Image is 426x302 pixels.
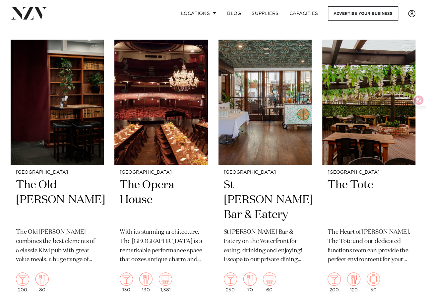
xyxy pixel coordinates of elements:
small: [GEOGRAPHIC_DATA] [224,170,306,175]
img: meeting.png [367,272,380,286]
div: 1,381 [159,272,172,292]
a: [GEOGRAPHIC_DATA] The Opera House With its stunning architecture, The [GEOGRAPHIC_DATA] is a rema... [114,40,208,298]
a: Advertise your business [328,6,398,21]
div: 60 [263,272,276,292]
div: 200 [328,272,341,292]
a: BLOG [222,6,246,21]
a: [GEOGRAPHIC_DATA] The Old [PERSON_NAME] The Old [PERSON_NAME] combines the best elements of a cla... [11,40,104,298]
img: dining.png [243,272,257,286]
a: [GEOGRAPHIC_DATA] The Tote The Heart of [PERSON_NAME]. The Tote and our dedicated functions team ... [322,40,415,298]
div: 200 [16,272,29,292]
div: 130 [139,272,152,292]
a: Capacities [284,6,324,21]
small: [GEOGRAPHIC_DATA] [328,170,410,175]
img: cocktail.png [328,272,341,286]
h2: The Opera House [120,178,202,222]
img: nzv-logo.png [11,7,47,19]
img: dining.png [35,272,49,286]
h2: The Tote [328,178,410,222]
a: Locations [175,6,222,21]
div: 50 [367,272,380,292]
div: 130 [120,272,133,292]
img: theatre.png [159,272,172,286]
div: 80 [35,272,49,292]
div: 70 [243,272,257,292]
img: cocktail.png [224,272,237,286]
img: cocktail.png [16,272,29,286]
h2: St [PERSON_NAME] Bar & Eatery [224,178,306,222]
p: The Heart of [PERSON_NAME]. The Tote and our dedicated functions team can provide the perfect env... [328,228,410,265]
img: dining.png [139,272,152,286]
h2: The Old [PERSON_NAME] [16,178,98,222]
small: [GEOGRAPHIC_DATA] [120,170,202,175]
div: 250 [224,272,237,292]
img: dining.png [347,272,360,286]
a: [GEOGRAPHIC_DATA] St [PERSON_NAME] Bar & Eatery St [PERSON_NAME] Bar & Eatery on the Waterfront f... [218,40,312,298]
img: cocktail.png [120,272,133,286]
a: SUPPLIERS [246,6,284,21]
p: St [PERSON_NAME] Bar & Eatery on the Waterfront for eating, drinking and enjoying! Escape to our ... [224,228,306,265]
img: theatre.png [263,272,276,286]
p: With its stunning architecture, The [GEOGRAPHIC_DATA] is a remarkable performance space that ooze... [120,228,202,265]
div: 120 [347,272,360,292]
p: The Old [PERSON_NAME] combines the best elements of a classic Kiwi pub with great value meals, a ... [16,228,98,265]
small: [GEOGRAPHIC_DATA] [16,170,98,175]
